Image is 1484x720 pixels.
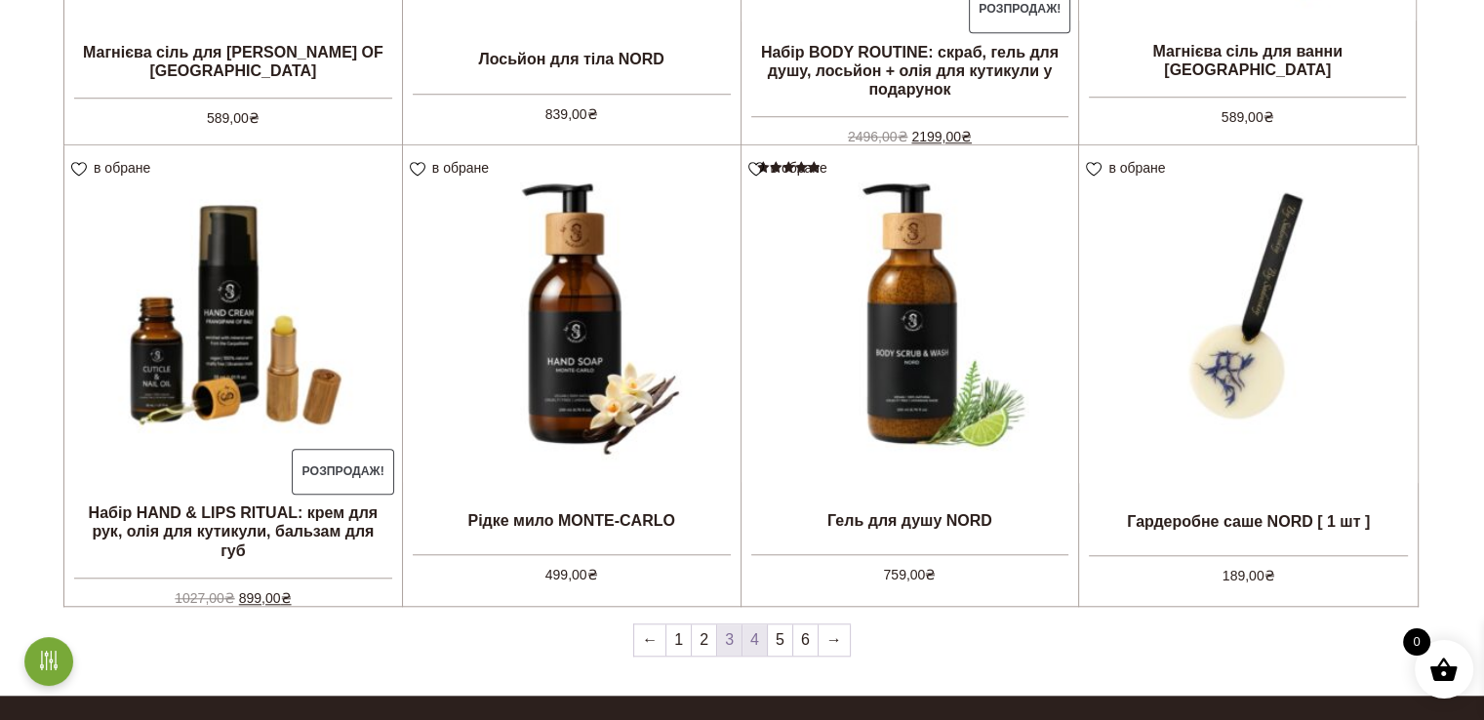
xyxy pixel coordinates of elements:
[71,160,157,176] a: в обране
[793,624,818,656] a: 6
[64,35,402,88] h2: Магнієва сіль для [PERSON_NAME] OF [GEOGRAPHIC_DATA]
[634,624,665,656] a: ←
[545,567,598,582] bdi: 499,00
[239,590,292,606] bdi: 899,00
[1403,628,1430,656] span: 0
[748,160,834,176] a: в обране
[1264,568,1275,583] span: ₴
[175,590,235,606] bdi: 1027,00
[961,129,972,144] span: ₴
[666,624,691,656] a: 1
[403,35,741,84] h2: Лосьйон для тіла NORD
[1108,160,1165,176] span: в обране
[410,162,425,177] img: unfavourite.svg
[742,624,767,656] a: 4
[207,110,260,126] bdi: 589,00
[1263,109,1274,125] span: ₴
[925,567,936,582] span: ₴
[768,624,792,656] a: 5
[1086,162,1102,177] img: unfavourite.svg
[94,160,150,176] span: в обране
[717,624,742,656] span: 3
[432,160,489,176] span: в обране
[1222,109,1274,125] bdi: 589,00
[587,567,598,582] span: ₴
[1223,568,1275,583] bdi: 189,00
[545,106,598,122] bdi: 839,00
[771,160,827,176] span: в обране
[281,590,292,606] span: ₴
[410,160,496,176] a: в обране
[1086,160,1172,176] a: в обране
[1079,145,1418,587] a: Гардеробне саше NORD [ 1 шт ] 189,00₴
[1079,34,1416,87] h2: Магнієва сіль для ванни [GEOGRAPHIC_DATA]
[403,145,741,586] a: Рідке мило MONTE-CARLO 499,00₴
[742,496,1079,544] h2: Гель для душу NORD
[848,129,908,144] bdi: 2496,00
[249,110,260,126] span: ₴
[819,624,850,656] a: →
[71,162,87,177] img: unfavourite.svg
[64,145,402,586] a: Розпродаж! Набір HAND & LIPS RITUAL: крем для рук, олія для кутикули, бальзам для губ
[748,162,764,177] img: unfavourite.svg
[692,624,716,656] a: 2
[1079,497,1418,545] h2: Гардеробне саше NORD [ 1 шт ]
[587,106,598,122] span: ₴
[403,496,741,544] h2: Рідке мило MONTE-CARLO
[742,145,1079,586] a: Гель для душу NORDОцінено в 5.00 з 5 759,00₴
[883,567,936,582] bdi: 759,00
[742,35,1079,107] h2: Набір BODY ROUTINE: скраб, гель для душу, лосьйон + олія для кутикули у подарунок
[292,449,394,496] span: Розпродаж!
[64,496,402,568] h2: Набір HAND & LIPS RITUAL: крем для рук, олія для кутикули, бальзам для губ
[897,129,907,144] span: ₴
[911,129,972,144] bdi: 2199,00
[224,590,235,606] span: ₴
